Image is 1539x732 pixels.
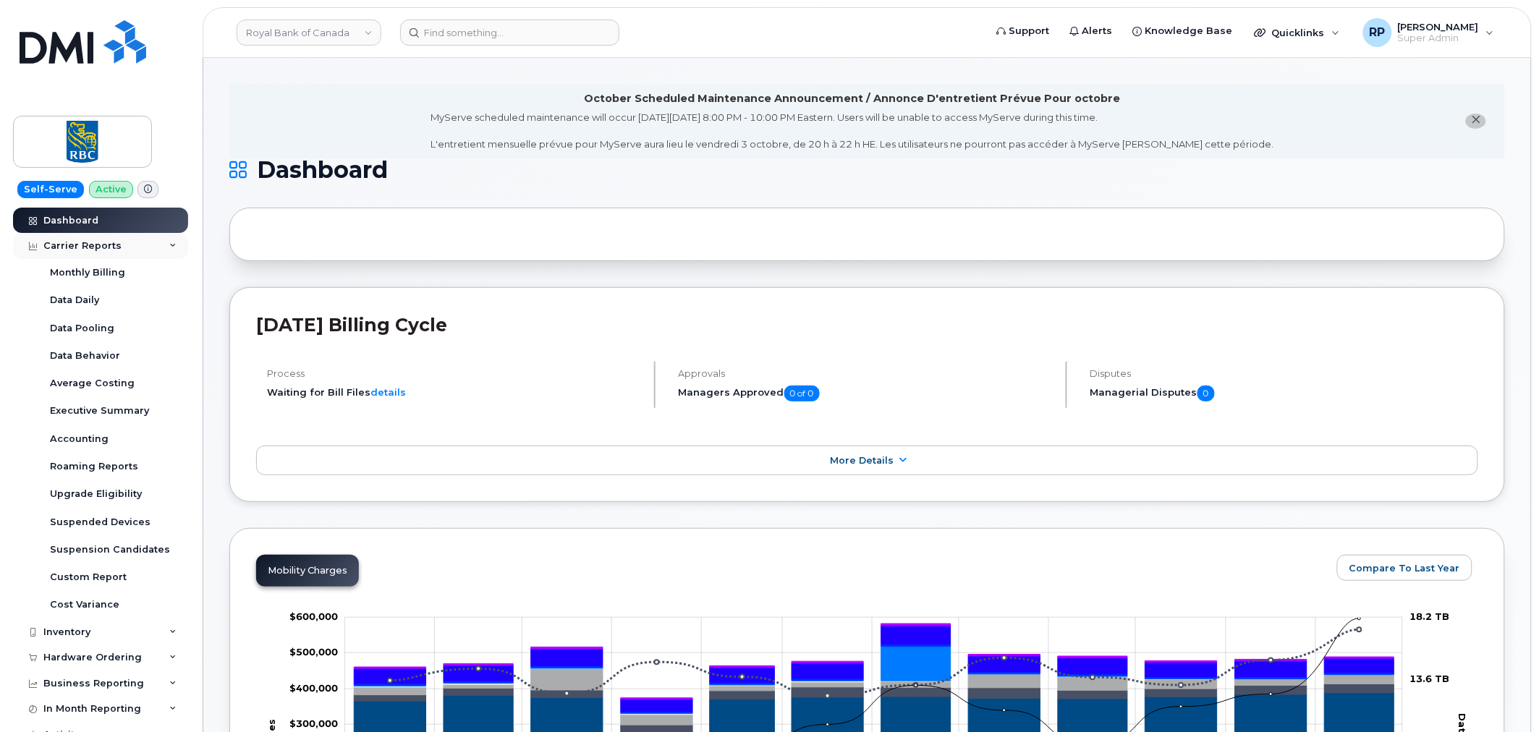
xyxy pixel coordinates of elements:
[370,386,406,398] a: details
[679,386,1053,401] h5: Managers Approved
[1090,386,1478,401] h5: Managerial Disputes
[257,159,388,181] span: Dashboard
[267,368,642,379] h4: Process
[289,610,338,622] tspan: $600,000
[289,647,338,658] tspan: $500,000
[1197,386,1215,401] span: 0
[355,626,1395,712] g: HST
[1349,561,1460,575] span: Compare To Last Year
[1410,673,1450,685] tspan: 13.6 TB
[289,682,338,694] tspan: $400,000
[584,91,1121,106] div: October Scheduled Maintenance Announcement / Annonce D'entretient Prévue Pour octobre
[256,314,1478,336] h2: [DATE] Billing Cycle
[267,386,642,399] li: Waiting for Bill Files
[679,368,1053,379] h4: Approvals
[289,647,338,658] g: $0
[1337,555,1472,581] button: Compare To Last Year
[1090,368,1478,379] h4: Disputes
[289,682,338,694] g: $0
[431,111,1274,151] div: MyServe scheduled maintenance will occur [DATE][DATE] 8:00 PM - 10:00 PM Eastern. Users will be u...
[289,610,338,622] g: $0
[784,386,820,401] span: 0 of 0
[1466,114,1486,129] button: close notification
[831,455,894,466] span: More Details
[289,718,338,729] tspan: $300,000
[289,718,338,729] g: $0
[1410,610,1450,622] tspan: 18.2 TB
